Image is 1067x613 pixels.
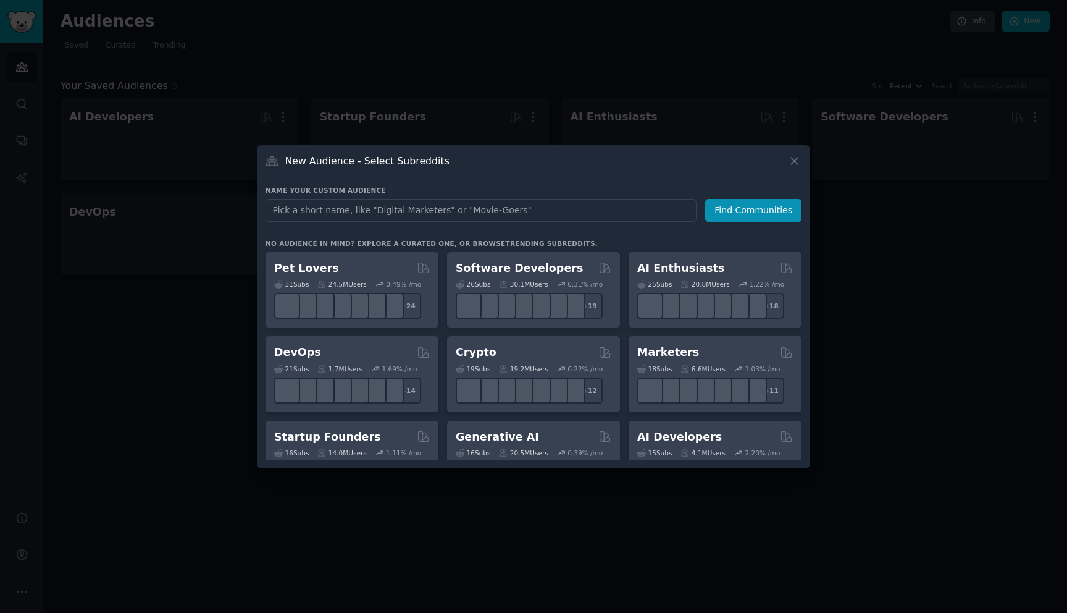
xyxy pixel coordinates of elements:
[563,381,582,400] img: defi_
[745,297,764,316] img: ArtificalIntelligence
[749,280,784,289] div: 1.22 % /mo
[477,297,496,316] img: csharp
[395,378,421,404] div: + 14
[274,345,321,360] h2: DevOps
[745,381,764,400] img: OnlineMarketing
[637,449,672,457] div: 15 Sub s
[285,154,450,167] h3: New Audience - Select Subreddits
[295,381,314,400] img: AWS_Certified_Experts
[705,199,801,222] button: Find Communities
[395,293,421,319] div: + 24
[577,378,603,404] div: + 12
[511,297,530,316] img: iOSProgramming
[312,297,332,316] img: leopardgeckos
[505,240,595,247] a: trending subreddits
[567,449,603,457] div: 0.39 % /mo
[546,381,565,400] img: CryptoNews
[641,297,660,316] img: GoogleGeminiAI
[278,297,297,316] img: herpetology
[274,280,309,289] div: 31 Sub s
[676,381,695,400] img: AskMarketing
[676,297,695,316] img: AItoolsCatalog
[637,365,672,373] div: 18 Sub s
[330,381,349,400] img: DevOpsLinks
[330,297,349,316] img: turtle
[546,297,565,316] img: AskComputerScience
[456,280,490,289] div: 26 Sub s
[529,297,548,316] img: reactnative
[386,449,421,457] div: 1.11 % /mo
[456,429,539,445] h2: Generative AI
[347,381,366,400] img: platformengineering
[499,449,548,457] div: 20.5M Users
[758,378,784,404] div: + 11
[274,365,309,373] div: 21 Sub s
[295,297,314,316] img: ballpython
[364,381,383,400] img: aws_cdk
[637,261,724,276] h2: AI Enthusiasts
[499,280,548,289] div: 30.1M Users
[456,261,583,276] h2: Software Developers
[382,365,417,373] div: 1.69 % /mo
[317,449,366,457] div: 14.0M Users
[511,381,530,400] img: web3
[567,280,603,289] div: 0.31 % /mo
[727,297,747,316] img: OpenAIDev
[529,381,548,400] img: defiblockchain
[382,297,401,316] img: dogbreed
[266,199,697,222] input: Pick a short name, like "Digital Marketers" or "Movie-Goers"
[494,297,513,316] img: learnjavascript
[758,293,784,319] div: + 18
[745,365,780,373] div: 1.03 % /mo
[274,449,309,457] div: 16 Sub s
[693,297,712,316] img: chatgpt_promptDesign
[312,381,332,400] img: Docker_DevOps
[727,381,747,400] img: MarketingResearch
[710,297,729,316] img: chatgpt_prompts_
[499,365,548,373] div: 19.2M Users
[680,449,726,457] div: 4.1M Users
[658,297,677,316] img: DeepSeek
[477,381,496,400] img: 0xPolygon
[382,381,401,400] img: PlatformEngineers
[680,365,726,373] div: 6.6M Users
[637,345,699,360] h2: Marketers
[456,449,490,457] div: 16 Sub s
[456,365,490,373] div: 19 Sub s
[364,297,383,316] img: PetAdvice
[494,381,513,400] img: ethstaker
[386,280,421,289] div: 0.49 % /mo
[317,365,362,373] div: 1.7M Users
[274,261,339,276] h2: Pet Lovers
[577,293,603,319] div: + 19
[563,297,582,316] img: elixir
[456,345,496,360] h2: Crypto
[274,429,380,445] h2: Startup Founders
[710,381,729,400] img: googleads
[278,381,297,400] img: azuredevops
[459,381,479,400] img: ethfinance
[567,365,603,373] div: 0.22 % /mo
[266,186,801,195] h3: Name your custom audience
[347,297,366,316] img: cockatiel
[745,449,780,457] div: 2.20 % /mo
[658,381,677,400] img: bigseo
[641,381,660,400] img: content_marketing
[680,280,729,289] div: 20.8M Users
[317,280,366,289] div: 24.5M Users
[637,429,722,445] h2: AI Developers
[459,297,479,316] img: software
[637,280,672,289] div: 25 Sub s
[266,239,598,248] div: No audience in mind? Explore a curated one, or browse .
[693,381,712,400] img: Emailmarketing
